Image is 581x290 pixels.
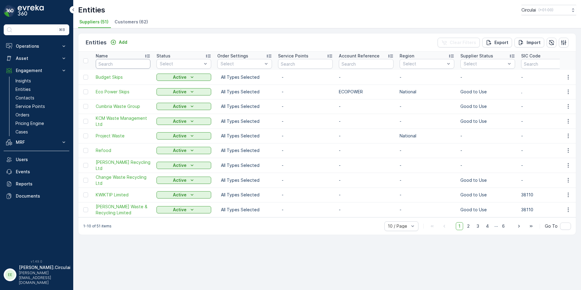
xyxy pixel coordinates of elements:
[96,103,150,109] a: Cumbria Waste Group
[83,178,88,183] div: Toggle Row Selected
[457,202,518,217] td: Good to Use
[518,114,579,129] td: -
[521,53,541,59] p: SIC Code
[336,99,397,114] td: -
[282,103,329,109] p: -
[59,27,65,32] p: ⌘B
[282,147,329,154] p: -
[518,188,579,202] td: 38110
[518,143,579,158] td: -
[83,75,88,80] div: Toggle Row Selected
[521,7,536,13] p: Circulai
[96,89,150,95] a: Eco Power Skips
[156,177,211,184] button: Active
[278,59,333,69] input: Search
[282,177,329,183] p: -
[336,158,397,173] td: -
[221,177,268,183] p: All Types Selected
[4,5,16,17] img: logo
[18,5,44,17] img: logo_dark-DEwI_e13.png
[221,74,268,80] p: All Types Selected
[86,38,107,47] p: Entities
[464,222,473,230] span: 2
[460,53,493,59] p: Supplier Status
[96,147,150,154] a: Refood
[96,174,150,186] a: Change Waste Recycling Ltd
[173,133,187,139] p: Active
[278,53,308,59] p: Service Points
[4,260,69,263] span: v 1.49.0
[19,264,70,271] p: [PERSON_NAME].Circulai
[96,133,150,139] a: Project Waste
[156,74,211,81] button: Active
[521,59,576,69] input: Search
[13,102,69,111] a: Service Points
[545,223,558,229] span: Go To
[16,193,67,199] p: Documents
[457,188,518,202] td: Good to Use
[16,169,67,175] p: Events
[96,192,150,198] span: KWIKTIP Limited
[19,271,70,285] p: [PERSON_NAME][EMAIL_ADDRESS][DOMAIN_NAME]
[221,89,268,95] p: All Types Selected
[173,74,187,80] p: Active
[403,61,445,67] p: Select
[96,204,150,216] a: Melton Waste & Recycling Limited
[156,162,211,169] button: Active
[13,85,69,94] a: Entities
[119,39,127,45] p: Add
[336,114,397,129] td: -
[173,162,187,168] p: Active
[397,188,457,202] td: -
[83,192,88,197] div: Toggle Row Selected
[16,43,57,49] p: Operations
[156,53,170,59] p: Status
[96,159,150,171] a: Keenan Recycling Ltd
[96,74,150,80] a: Budget Skips
[457,70,518,85] td: -
[160,61,202,67] p: Select
[156,206,211,213] button: Active
[282,162,329,168] p: -
[173,192,187,198] p: Active
[518,173,579,188] td: -
[217,53,248,59] p: Order Settings
[16,139,57,145] p: MRF
[173,147,187,154] p: Active
[336,188,397,202] td: -
[96,53,108,59] p: Name
[15,103,45,109] p: Service Points
[83,207,88,212] div: Toggle Row Selected
[156,88,211,95] button: Active
[221,147,268,154] p: All Types Selected
[4,52,69,64] button: Asset
[15,86,31,92] p: Entities
[499,222,507,230] span: 6
[156,118,211,125] button: Active
[108,39,130,46] button: Add
[336,143,397,158] td: -
[4,166,69,178] a: Events
[83,89,88,94] div: Toggle Row Selected
[521,5,576,15] button: Circulai(+01:00)
[221,118,268,124] p: All Types Selected
[13,119,69,128] a: Pricing Engine
[282,74,329,80] p: -
[400,53,414,59] p: Region
[457,85,518,99] td: Good to Use
[518,129,579,143] td: -
[518,70,579,85] td: -
[397,202,457,217] td: -
[457,173,518,188] td: Good to Use
[336,129,397,143] td: -
[336,202,397,217] td: -
[397,114,457,129] td: -
[13,94,69,102] a: Contacts
[483,222,492,230] span: 4
[397,129,457,143] td: National
[96,115,150,127] span: KCM Waste Management Ltd
[83,163,88,168] div: Toggle Row Selected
